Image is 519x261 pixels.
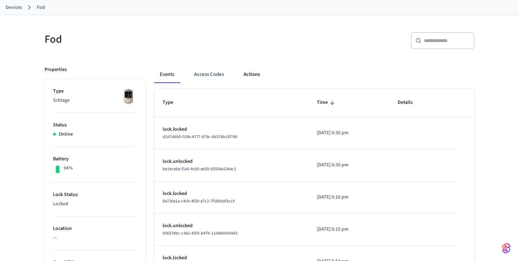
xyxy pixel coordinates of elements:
img: Schlage Sense Smart Deadbolt with Camelot Trim, Front [119,88,137,105]
p: Status [53,121,137,129]
span: Time [317,97,337,108]
div: ant example [154,66,474,83]
p: Schlage [53,97,137,104]
p: Type [53,88,137,95]
button: Actions [238,66,266,83]
p: lock.locked [163,190,300,197]
p: Locked [53,200,137,208]
p: 94% [64,165,73,172]
p: lock.unlocked [163,158,300,165]
span: 8a726a1a-c4cb-4f20-a7c2-7f180daf3cc9 [163,198,235,204]
p: [DATE] 6:16 pm [317,194,381,201]
p: Properties [45,66,67,73]
h5: Fod [45,32,255,47]
img: SeamLogoGradient.69752ec5.svg [502,243,511,254]
p: Battery [53,155,137,163]
a: Devices [6,4,22,11]
p: Online [59,131,73,138]
p: [DATE] 6:30 pm [317,161,381,169]
span: 056378bc-c362-43fd-b47b-11d8605434d3 [163,230,238,236]
span: be1ece6a-f1a5-4c60-ae39-d5508a134ac1 [163,166,236,172]
p: lock.unlocked [163,222,300,230]
p: lock.locked [163,126,300,133]
p: [DATE] 6:15 pm [317,226,381,233]
span: d2d7d6b5-f10b-4777-879c-6b376b15f749 [163,134,237,140]
a: Fod [37,4,45,11]
p: Location [53,225,137,232]
button: Events [154,66,180,83]
span: Type [163,97,182,108]
p: — [53,234,137,242]
span: Details [398,97,422,108]
p: [DATE] 6:30 pm [317,129,381,137]
p: Lock Status [53,191,137,198]
button: Access Codes [188,66,229,83]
